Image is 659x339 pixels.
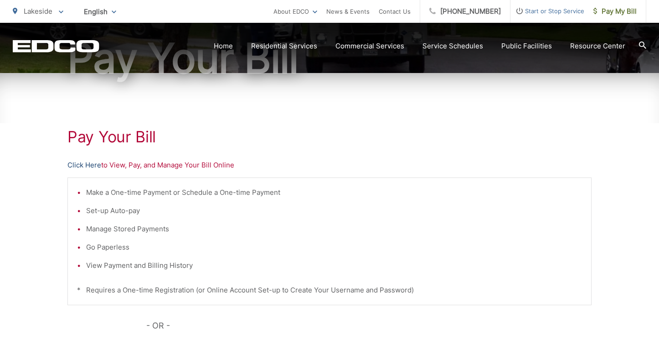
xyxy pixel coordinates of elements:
[86,187,582,198] li: Make a One-time Payment or Schedule a One-time Payment
[251,41,317,52] a: Residential Services
[86,224,582,235] li: Manage Stored Payments
[77,285,582,296] p: * Requires a One-time Registration (or Online Account Set-up to Create Your Username and Password)
[422,41,483,52] a: Service Schedules
[13,40,99,52] a: EDCD logo. Return to the homepage.
[146,319,592,333] p: - OR -
[24,7,52,16] span: Lakeside
[214,41,233,52] a: Home
[570,41,625,52] a: Resource Center
[86,260,582,271] li: View Payment and Billing History
[67,160,592,171] p: to View, Pay, and Manage Your Bill Online
[67,128,592,146] h1: Pay Your Bill
[379,6,411,17] a: Contact Us
[335,41,404,52] a: Commercial Services
[86,242,582,253] li: Go Paperless
[77,4,123,20] span: English
[326,6,370,17] a: News & Events
[86,205,582,216] li: Set-up Auto-pay
[501,41,552,52] a: Public Facilities
[273,6,317,17] a: About EDCO
[67,160,101,171] a: Click Here
[593,6,637,17] span: Pay My Bill
[13,36,646,81] h1: Pay Your Bill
